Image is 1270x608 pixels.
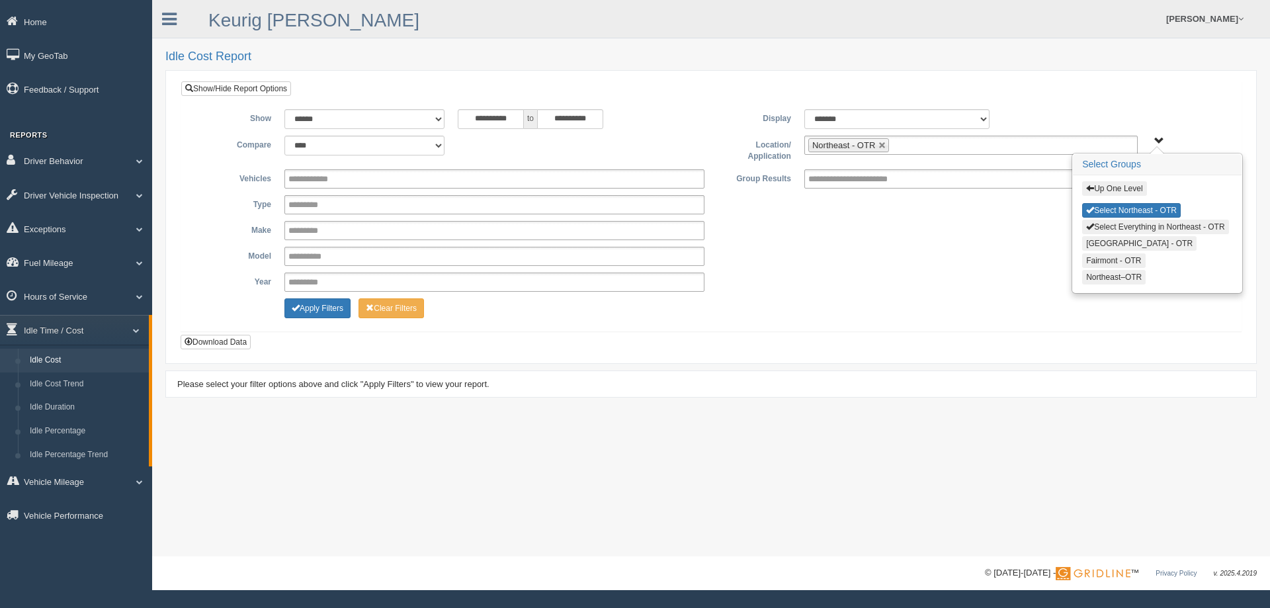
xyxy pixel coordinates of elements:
label: Year [191,273,278,288]
label: Type [191,195,278,211]
label: Compare [191,136,278,152]
span: Please select your filter options above and click "Apply Filters" to view your report. [177,379,489,389]
label: Make [191,221,278,237]
label: Vehicles [191,169,278,185]
button: Download Data [181,335,251,349]
button: Northeast–OTR [1082,270,1146,284]
button: Change Filter Options [359,298,424,318]
span: Northeast - OTR [812,140,875,150]
button: Select Everything in Northeast - OTR [1082,220,1228,234]
label: Group Results [711,169,798,185]
h2: Idle Cost Report [165,50,1257,64]
a: Idle Percentage Trend [24,443,149,467]
a: Privacy Policy [1156,570,1197,577]
a: Idle Percentage [24,419,149,443]
a: Idle Cost Trend [24,372,149,396]
a: Keurig [PERSON_NAME] [208,10,419,30]
span: to [524,109,537,129]
button: Up One Level [1082,181,1146,196]
h3: Select Groups [1073,154,1241,175]
label: Show [191,109,278,125]
button: Select Northeast - OTR [1082,203,1181,218]
img: Gridline [1056,567,1130,580]
span: v. 2025.4.2019 [1214,570,1257,577]
a: Idle Duration [24,396,149,419]
label: Model [191,247,278,263]
button: [GEOGRAPHIC_DATA] - OTR [1082,236,1197,251]
button: Fairmont - OTR [1082,253,1145,268]
button: Change Filter Options [284,298,351,318]
a: Show/Hide Report Options [181,81,291,96]
div: © [DATE]-[DATE] - ™ [985,566,1257,580]
label: Display [711,109,798,125]
a: Idle Cost [24,349,149,372]
label: Location/ Application [711,136,798,163]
